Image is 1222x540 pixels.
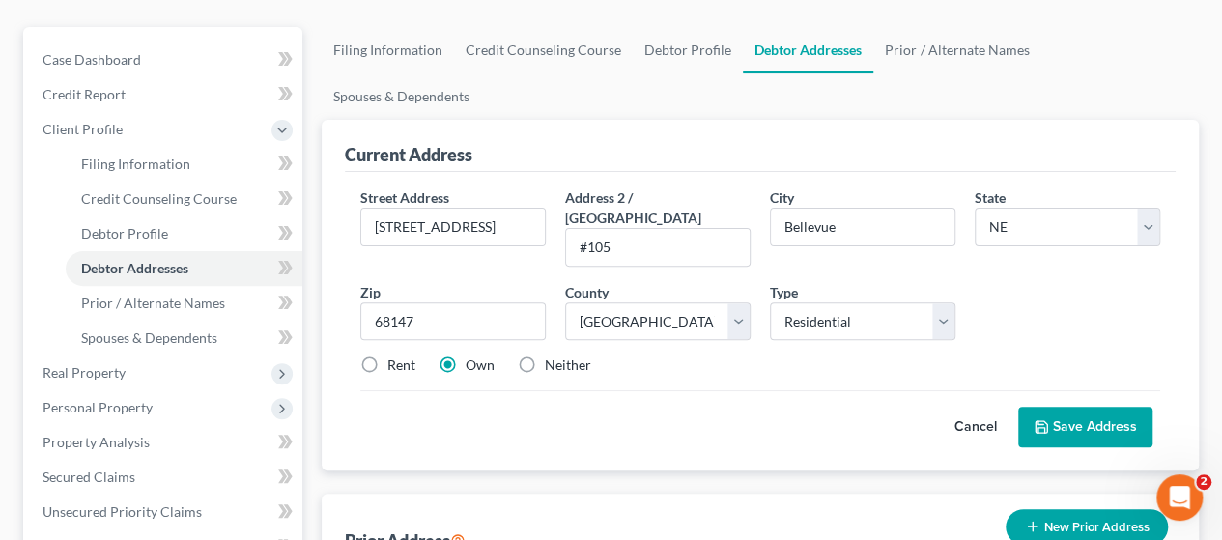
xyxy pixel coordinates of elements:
button: Cancel [933,408,1018,446]
span: Prior / Alternate Names [81,295,225,311]
span: Zip [360,284,381,300]
label: Neither [545,355,591,375]
a: Debtor Addresses [743,27,873,73]
iframe: Intercom live chat [1156,474,1203,521]
span: Street Address [360,189,449,206]
button: Save Address [1018,407,1152,447]
a: Spouses & Dependents [66,321,302,355]
a: Case Dashboard [27,43,302,77]
input: Enter street address [361,209,545,245]
span: Debtor Addresses [81,260,188,276]
a: Credit Counseling Course [66,182,302,216]
input: -- [566,229,750,266]
span: Real Property [43,364,126,381]
a: Secured Claims [27,460,302,495]
span: Filing Information [81,156,190,172]
label: Type [770,282,798,302]
a: Credit Report [27,77,302,112]
span: Unsecured Priority Claims [43,503,202,520]
label: Address 2 / [GEOGRAPHIC_DATA] [565,187,751,228]
span: Credit Report [43,86,126,102]
span: Debtor Profile [81,225,168,242]
span: City [770,189,794,206]
a: Unsecured Priority Claims [27,495,302,529]
span: State [975,189,1006,206]
a: Spouses & Dependents [322,73,481,120]
a: Debtor Addresses [66,251,302,286]
label: Rent [387,355,415,375]
input: Enter city... [771,209,954,245]
a: Filing Information [66,147,302,182]
a: Filing Information [322,27,454,73]
a: Prior / Alternate Names [873,27,1040,73]
span: Spouses & Dependents [81,329,217,346]
a: Credit Counseling Course [454,27,633,73]
a: Property Analysis [27,425,302,460]
div: Current Address [345,143,472,166]
span: Personal Property [43,399,153,415]
label: Own [466,355,495,375]
span: Property Analysis [43,434,150,450]
a: Debtor Profile [66,216,302,251]
span: Secured Claims [43,469,135,485]
span: Client Profile [43,121,123,137]
a: Debtor Profile [633,27,743,73]
span: Credit Counseling Course [81,190,237,207]
a: Prior / Alternate Names [66,286,302,321]
input: XXXXX [360,302,546,341]
span: Case Dashboard [43,51,141,68]
span: County [565,284,609,300]
span: 2 [1196,474,1211,490]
